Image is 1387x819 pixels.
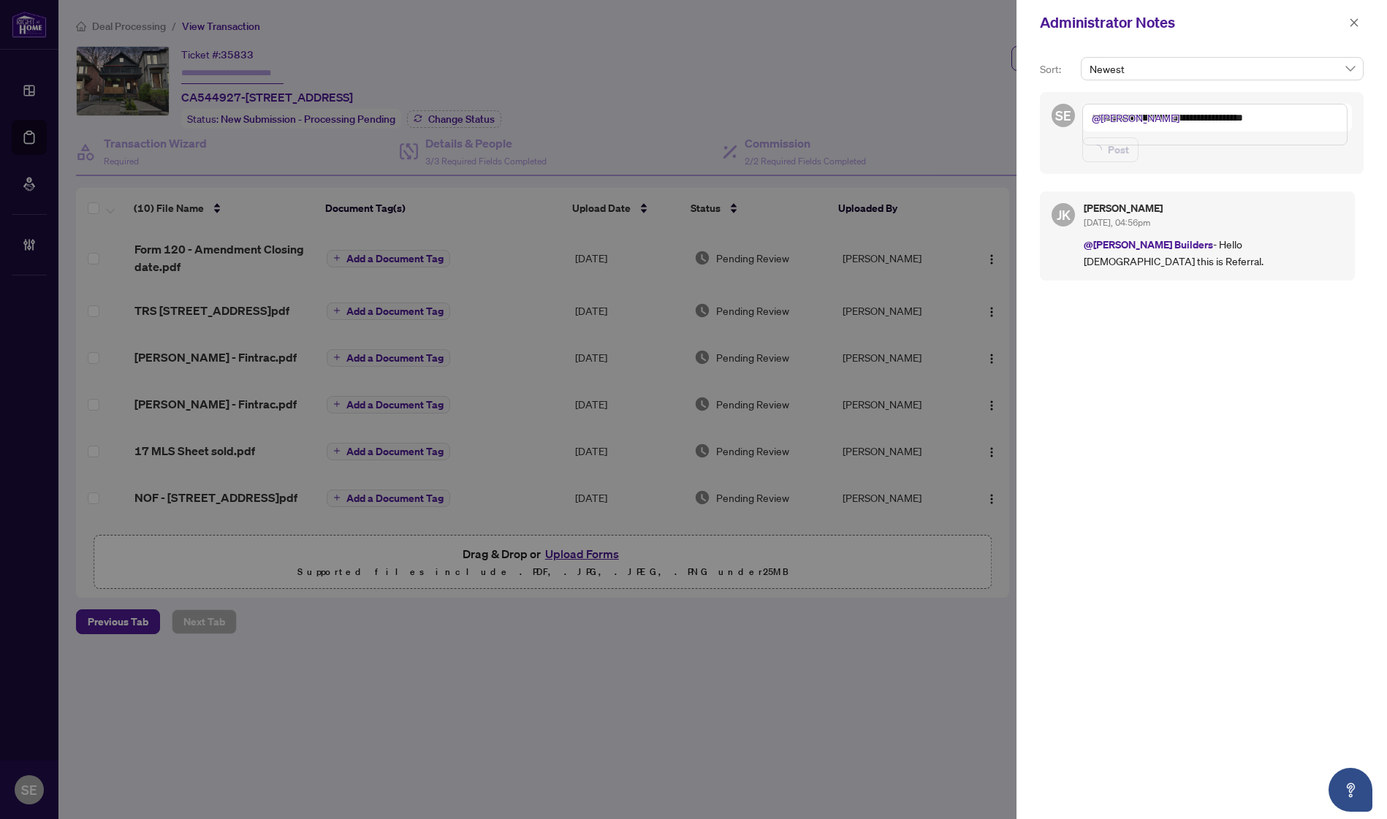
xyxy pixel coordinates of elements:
p: Sort: [1040,61,1075,77]
span: @[PERSON_NAME] Builders [1084,237,1213,251]
button: Open asap [1329,768,1372,812]
button: Post [1082,137,1139,162]
p: - Hello [DEMOGRAPHIC_DATA] this is Referral. [1084,236,1343,269]
div: Administrator Notes [1040,12,1345,34]
span: Newest [1090,58,1355,80]
span: JK [1057,205,1071,225]
span: close [1349,18,1359,28]
h5: [PERSON_NAME] [1084,203,1343,213]
span: [DATE], 04:56pm [1084,217,1150,228]
span: SE [1055,105,1071,126]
